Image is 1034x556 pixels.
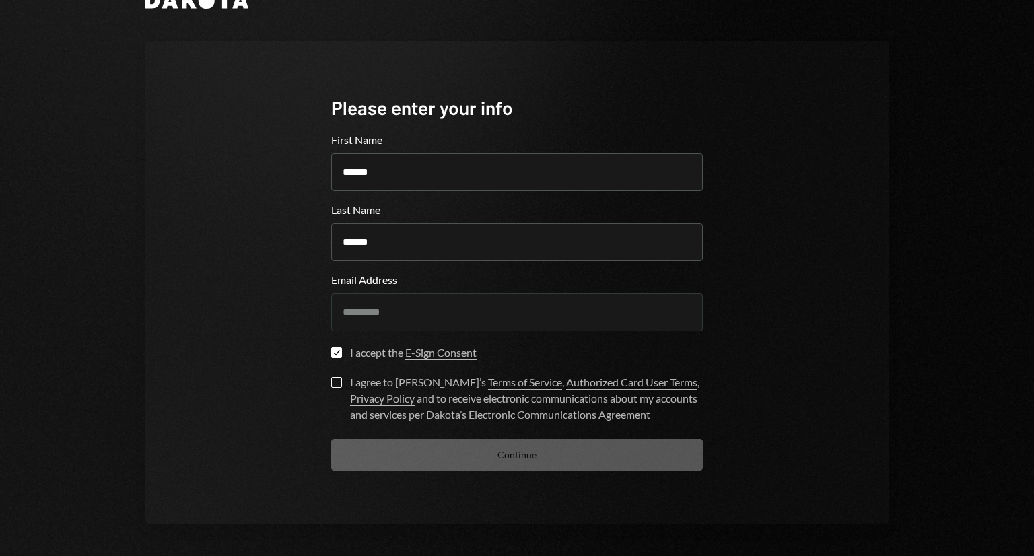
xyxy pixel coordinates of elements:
div: I accept the [350,345,477,361]
label: Last Name [331,202,703,218]
div: I agree to [PERSON_NAME]’s , , and to receive electronic communications about my accounts and ser... [350,374,703,423]
a: Terms of Service [488,376,562,390]
label: First Name [331,132,703,148]
a: Privacy Policy [350,392,415,406]
button: I agree to [PERSON_NAME]’s Terms of Service, Authorized Card User Terms, Privacy Policy and to re... [331,377,342,388]
a: E-Sign Consent [405,346,477,360]
div: Please enter your info [331,95,703,121]
label: Email Address [331,272,703,288]
button: I accept the E-Sign Consent [331,347,342,358]
a: Authorized Card User Terms [566,376,697,390]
